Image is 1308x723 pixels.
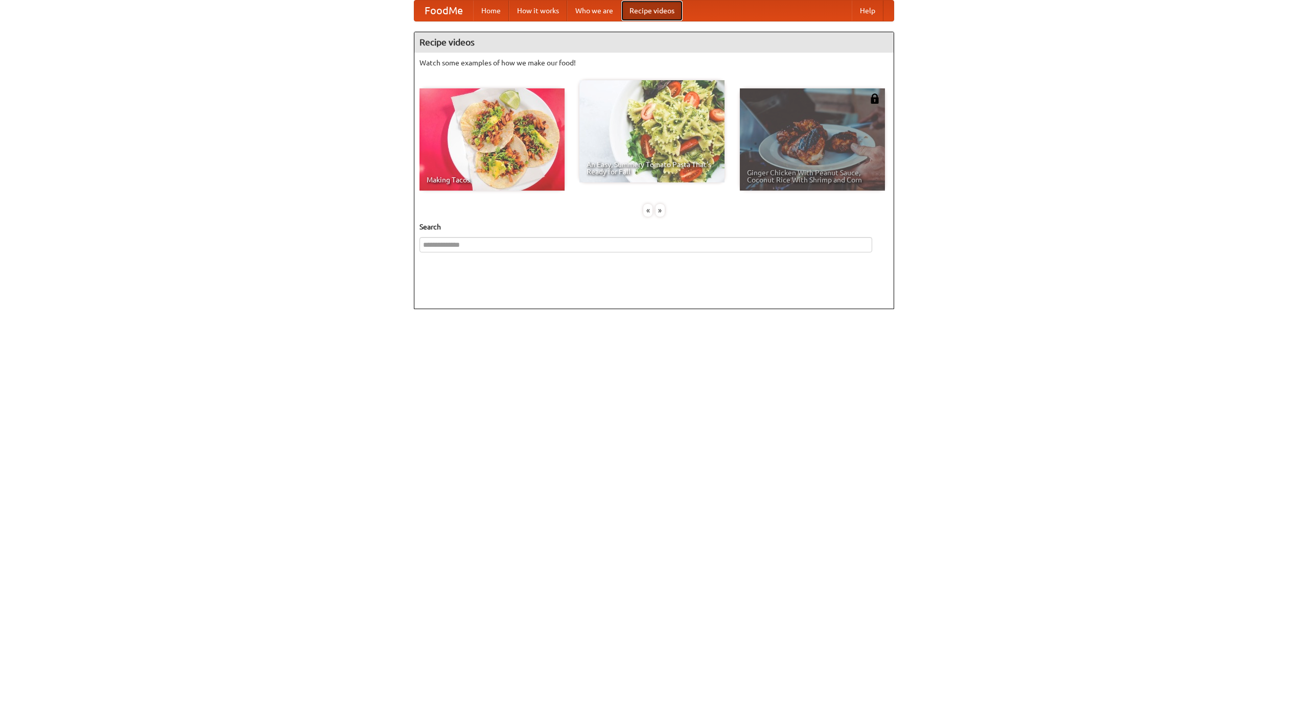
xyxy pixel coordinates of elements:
a: FoodMe [414,1,473,21]
p: Watch some examples of how we make our food! [419,58,889,68]
a: How it works [509,1,567,21]
a: Recipe videos [621,1,683,21]
h5: Search [419,222,889,232]
a: Help [852,1,883,21]
a: Who we are [567,1,621,21]
a: An Easy, Summery Tomato Pasta That's Ready for Fall [579,80,725,182]
span: Making Tacos [427,176,557,183]
h4: Recipe videos [414,32,894,53]
img: 483408.png [870,94,880,104]
a: Home [473,1,509,21]
a: Making Tacos [419,88,565,191]
div: » [656,204,665,217]
span: An Easy, Summery Tomato Pasta That's Ready for Fall [587,161,717,175]
div: « [643,204,652,217]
